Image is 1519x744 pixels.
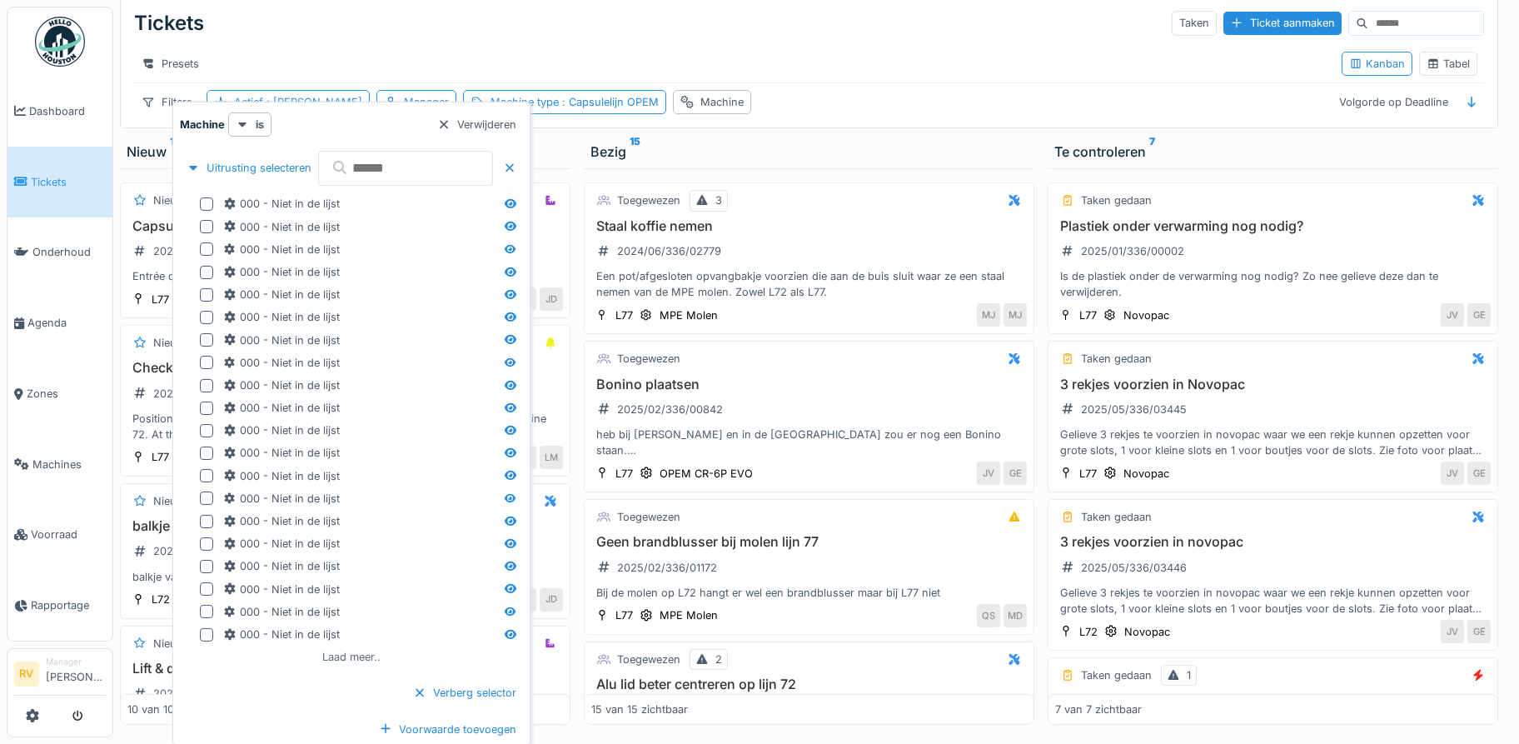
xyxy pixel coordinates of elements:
[223,422,340,438] div: 000 - Niet in de lijst
[1004,604,1027,627] div: MD
[46,656,106,668] div: Manager
[32,244,106,260] span: Onderhoud
[223,558,340,574] div: 000 - Niet in de lijst
[617,560,717,576] div: 2025/02/336/01172
[152,449,169,465] div: L77
[404,94,449,110] div: Manager
[127,702,224,717] div: 10 van 10 zichtbaar
[1467,462,1491,485] div: GE
[1055,585,1491,617] div: Gelieve 3 rekjes te voorzien in novopac waar we een rekje kunnen opzetten voor grote slots, 1 voo...
[1055,218,1491,234] h3: Plastiek onder verwarming nog nodig?
[223,513,340,529] div: 000 - Niet in de lijst
[256,117,264,132] strong: is
[660,307,718,323] div: MPE Molen
[617,243,721,259] div: 2024/06/336/02779
[223,287,340,302] div: 000 - Niet in de lijst
[1172,11,1217,35] div: Taken
[134,90,200,114] div: Filters
[1081,351,1152,367] div: Taken gedaan
[153,192,185,208] div: Nieuw
[29,103,106,119] span: Dashboard
[134,52,207,76] div: Presets
[1441,620,1464,643] div: JV
[170,142,182,162] sup: 10
[153,686,256,702] div: 2025/05/336/03731
[31,174,106,190] span: Tickets
[223,400,340,416] div: 000 - Niet in de lijst
[491,94,659,110] div: Machine type
[615,607,633,623] div: L77
[1441,303,1464,327] div: JV
[1467,620,1491,643] div: GE
[1004,303,1027,327] div: MJ
[1055,702,1142,717] div: 7 van 7 zichtbaar
[153,636,185,652] div: Nieuw
[1055,427,1491,458] div: Gelieve 3 rekjes te voorzien in novopac waar we een rekje kunnen opzetten voor grote slots, 1 voo...
[127,569,563,585] div: balkje van restzuurstof staat scheef ,lijkt alsof gecrasht
[617,402,723,417] div: 2025/02/336/00842
[630,142,640,162] sup: 15
[615,466,633,482] div: L77
[1123,307,1169,323] div: Novopac
[1054,142,1492,162] div: Te controleren
[1055,534,1491,550] h3: 3 rekjes voorzien in novopac
[615,307,633,323] div: L77
[1467,303,1491,327] div: GE
[134,2,204,45] div: Tickets
[591,534,1027,550] h3: Geen brandblusser bij molen lijn 77
[591,427,1027,458] div: heb bij [PERSON_NAME] en in de [GEOGRAPHIC_DATA] zou er nog een Bonino staan. Gelieve deze daar t...
[977,604,1000,627] div: QS
[223,196,340,212] div: 000 - Niet in de lijst
[127,360,563,376] h3: Check weighing screen
[263,96,362,108] span: : [PERSON_NAME]
[180,117,225,132] strong: Machine
[591,377,1027,392] h3: Bonino plaatsen
[1081,192,1152,208] div: Taken gedaan
[1149,142,1155,162] sup: 7
[223,582,340,597] div: 000 - Niet in de lijst
[660,607,718,623] div: MPE Molen
[617,509,680,525] div: Toegewezen
[153,335,185,351] div: Nieuw
[977,462,1000,485] div: JV
[1081,509,1152,525] div: Taken gedaan
[540,446,563,469] div: LM
[1081,667,1152,683] div: Taken gedaan
[32,457,106,472] span: Machines
[223,355,340,371] div: 000 - Niet in de lijst
[180,157,318,179] div: Uitrusting selecteren
[223,491,340,507] div: 000 - Niet in de lijst
[223,264,340,280] div: 000 - Niet in de lijst
[127,411,563,442] div: Position of the screen from the scale should be changed as it’s placed on the line 72. At the mom...
[559,96,659,108] span: : Capsulelijn OPEM
[27,386,106,402] span: Zones
[715,192,722,208] div: 3
[127,518,563,534] h3: balkje van restzuurstof
[1124,624,1170,640] div: Novopac
[127,218,563,234] h3: Capsule toevoer, de las van 2 inox geleidingen is gescheurd.
[1079,624,1098,640] div: L72
[1332,90,1456,114] div: Volgorde op Deadline
[223,242,340,257] div: 000 - Niet in de lijst
[1223,12,1342,34] div: Ticket aanmaken
[617,351,680,367] div: Toegewezen
[223,536,340,552] div: 000 - Niet in de lijst
[1427,56,1470,72] div: Tabel
[660,466,753,482] div: OPEM CR-6P EVO
[700,94,744,110] div: Machine
[617,652,680,667] div: Toegewezen
[223,627,340,642] div: 000 - Niet in de lijst
[977,303,1000,327] div: MJ
[1081,560,1187,576] div: 2025/05/336/03446
[617,192,680,208] div: Toegewezen
[1055,268,1491,300] div: Is de plastiek onder de verwarming nog nodig? Zo nee gelieve deze dan te verwijderen.
[14,662,39,687] li: RV
[153,493,185,509] div: Nieuw
[27,315,106,331] span: Agenda
[591,218,1027,234] h3: Staal koffie nemen
[127,142,564,162] div: Nieuw
[31,597,106,613] span: Rapportage
[152,292,169,307] div: L77
[1187,667,1191,683] div: 1
[1081,243,1184,259] div: 2025/01/336/00002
